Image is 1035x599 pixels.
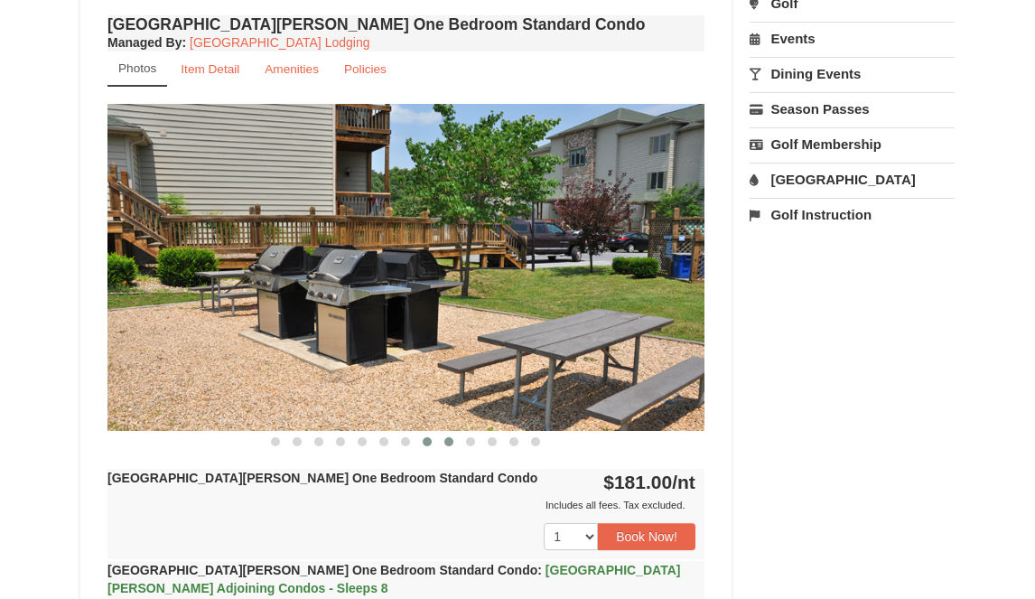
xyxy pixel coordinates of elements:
[107,496,695,514] div: Includes all fees. Tax excluded.
[344,62,387,76] small: Policies
[118,61,156,75] small: Photos
[750,198,955,231] a: Golf Instruction
[750,92,955,126] a: Season Passes
[107,35,182,50] span: Managed By
[750,57,955,90] a: Dining Events
[750,22,955,55] a: Events
[107,15,704,33] h4: [GEOGRAPHIC_DATA][PERSON_NAME] One Bedroom Standard Condo
[672,472,695,492] span: /nt
[537,563,542,577] span: :
[265,62,319,76] small: Amenities
[181,62,239,76] small: Item Detail
[169,51,251,87] a: Item Detail
[107,563,680,595] span: [GEOGRAPHIC_DATA][PERSON_NAME] Adjoining Condos - Sleeps 8
[253,51,331,87] a: Amenities
[603,472,695,492] strong: $181.00
[332,51,398,87] a: Policies
[107,104,704,431] img: 18876286-196-83754eb9.jpg
[107,51,167,87] a: Photos
[107,471,537,485] strong: [GEOGRAPHIC_DATA][PERSON_NAME] One Bedroom Standard Condo
[107,563,680,595] strong: [GEOGRAPHIC_DATA][PERSON_NAME] One Bedroom Standard Condo
[750,163,955,196] a: [GEOGRAPHIC_DATA]
[750,127,955,161] a: Golf Membership
[598,523,695,550] button: Book Now!
[107,35,186,50] strong: :
[190,35,369,50] a: [GEOGRAPHIC_DATA] Lodging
